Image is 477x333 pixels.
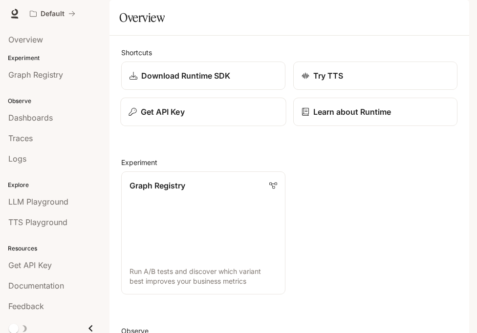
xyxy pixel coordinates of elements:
[121,62,285,90] a: Download Runtime SDK
[130,267,277,286] p: Run A/B tests and discover which variant best improves your business metrics
[120,98,286,126] button: Get API Key
[41,10,65,18] p: Default
[130,180,185,191] p: Graph Registry
[293,62,457,90] a: Try TTS
[119,8,165,27] h1: Overview
[313,70,343,82] p: Try TTS
[141,106,185,118] p: Get API Key
[25,4,80,23] button: All workspaces
[313,106,391,118] p: Learn about Runtime
[121,47,457,58] h2: Shortcuts
[121,171,285,294] a: Graph RegistryRun A/B tests and discover which variant best improves your business metrics
[293,98,457,126] a: Learn about Runtime
[141,70,230,82] p: Download Runtime SDK
[121,157,457,167] h2: Experiment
